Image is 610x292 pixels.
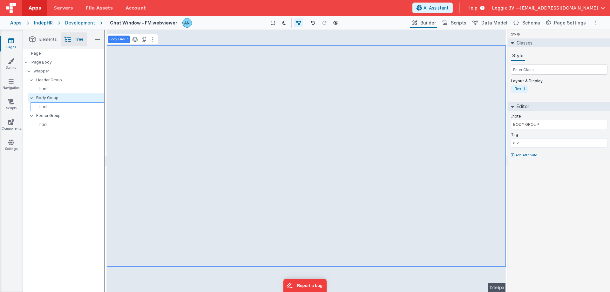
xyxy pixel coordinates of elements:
[492,5,605,11] button: Loggix BV — [EMAIL_ADDRESS][DOMAIN_NAME]
[75,37,83,42] span: Tree
[23,49,104,58] div: Page
[508,30,522,38] h4: group
[522,20,540,26] span: Schema
[410,17,437,28] button: Builder
[520,5,598,11] span: [EMAIL_ADDRESS][DOMAIN_NAME]
[283,279,327,292] iframe: Marker.io feedback button
[33,122,104,127] p: html
[554,20,586,26] span: Page Settings
[488,283,506,292] div: 1256px
[592,19,600,27] button: Options
[492,5,520,11] span: Loggix BV —
[39,37,57,42] span: Elements
[511,132,518,137] label: Tag
[34,20,53,26] div: IndepHR
[511,17,541,28] button: Schema
[54,5,73,11] span: Servers
[33,104,104,109] p: html
[544,17,587,28] button: Page Settings
[109,37,129,42] p: Body Group
[511,78,607,84] p: Layout & Display
[467,5,478,11] span: Help
[514,102,529,111] h2: Editor
[424,5,449,11] span: AI Assistant
[514,38,532,47] h2: Classes
[440,17,468,28] button: Scripts
[34,68,104,75] p: wrapper
[10,20,22,26] div: Apps
[511,114,521,119] label: _note
[107,30,506,292] div: -->
[516,153,537,158] p: Add Attribute
[420,20,436,26] span: Builder
[451,20,466,26] span: Scripts
[514,86,525,92] div: flex-1
[412,3,453,13] button: AI Assistant
[36,77,104,84] p: Header Group
[511,153,607,158] button: Add Attribute
[110,20,177,25] h4: Chat Window - FM webviewer
[511,51,525,61] button: Style
[36,94,104,101] p: Body Group
[36,112,104,119] p: Footer Group
[29,5,41,11] span: Apps
[31,60,105,65] p: Page Body
[481,20,507,26] span: Data Model
[86,5,113,11] span: File Assets
[65,20,95,26] div: Development
[33,86,104,92] p: html
[511,65,607,75] input: Enter Class...
[470,17,509,28] button: Data Model
[183,18,192,27] img: f1d78738b441ccf0e1fcb79415a71bae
